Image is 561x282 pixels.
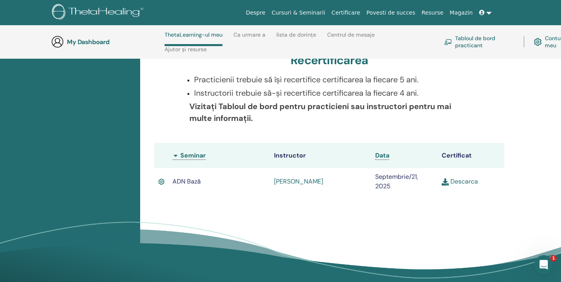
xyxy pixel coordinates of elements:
a: Cursuri & Seminarii [268,6,328,20]
a: Ca urmare a [233,32,265,44]
a: [PERSON_NAME] [274,177,323,186]
th: Instructor [270,143,372,168]
th: Certificat [438,143,504,168]
a: lista de dorințe [276,32,316,44]
img: generic-user-icon.jpg [51,35,64,48]
a: Resurse [418,6,447,20]
img: download.svg [442,178,449,186]
iframe: Intercom live chat [534,255,553,274]
a: Certificare [328,6,363,20]
img: logo.png [52,4,146,22]
a: Data [375,151,389,160]
img: cog.svg [534,36,542,48]
td: Septembrie/21, 2025 [371,168,438,195]
a: Centrul de mesaje [327,32,375,44]
a: Magazin [446,6,476,20]
a: Povesti de succes [363,6,418,20]
p: Practicienii trebuie să își recertifice certificarea la fiecare 5 ani. [194,74,474,85]
a: Ajutor și resurse [165,46,207,59]
span: Data [375,151,389,160]
h3: My Dashboard [67,38,146,46]
h3: Recertificarea [291,53,368,67]
img: chalkboard-teacher.svg [444,39,452,45]
a: Descarca [442,177,478,186]
p: Instructorii trebuie să-și recertifice certificarea la fiecare 4 ani. [194,87,474,99]
b: Vizitați Tabloul de bord pentru practicieni sau instructori pentru mai multe informații. [189,101,451,123]
a: ThetaLearning-ul meu [165,32,222,46]
img: Active Certificate [158,177,165,186]
span: 1 [550,255,557,262]
a: Despre [243,6,268,20]
span: ADN Bază [172,177,201,186]
a: Tabloul de bord practicant [444,33,514,50]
